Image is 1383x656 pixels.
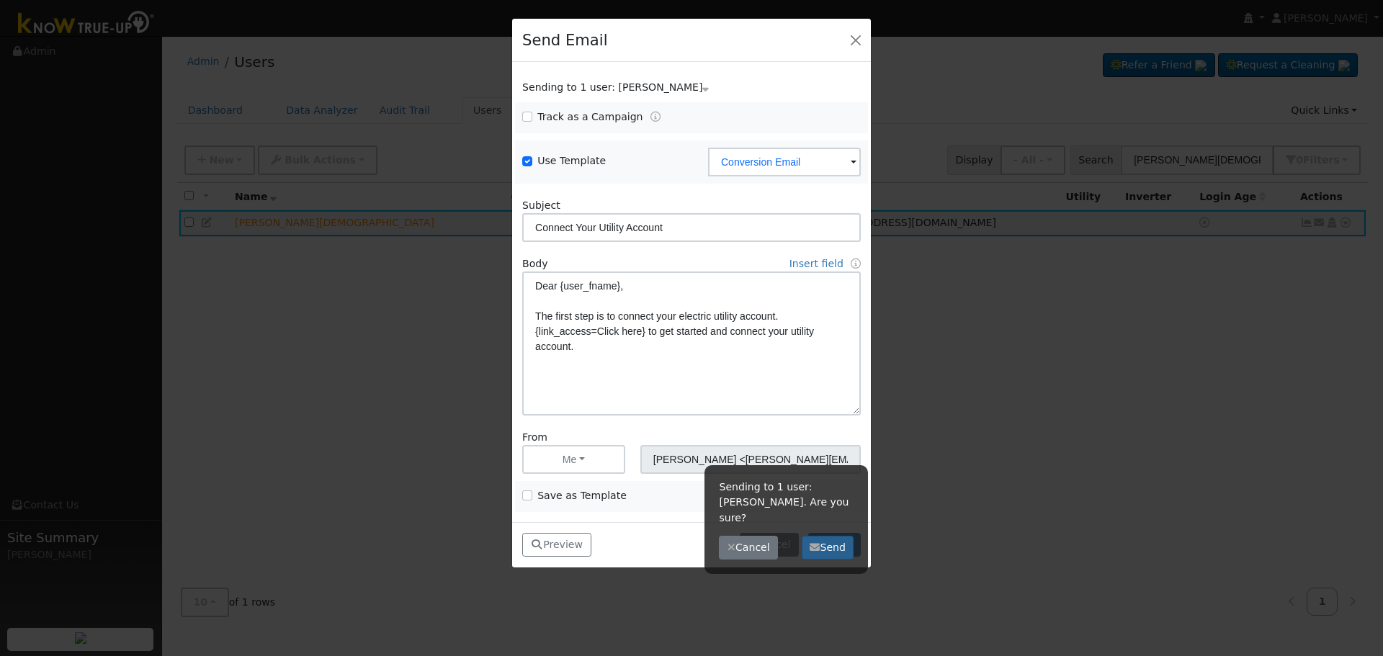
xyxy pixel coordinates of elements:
a: Insert field [789,258,843,269]
button: Preview [522,533,591,557]
button: Cancel [719,536,778,560]
p: Sending to 1 user: [PERSON_NAME]. Are you sure? [719,480,854,525]
input: Select a Template [708,148,861,176]
input: Save as Template [522,490,532,500]
label: Subject [522,198,560,213]
button: Send [802,536,854,560]
label: Save as Template [537,488,627,503]
input: Use Template [522,156,532,166]
label: From [522,430,547,445]
label: Track as a Campaign [537,109,643,125]
div: Show users [515,80,869,95]
input: Track as a Campaign [522,112,532,122]
a: Tracking Campaigns [650,111,661,122]
button: Me [522,445,625,474]
a: Fields [851,258,861,269]
h4: Send Email [522,29,607,52]
label: Use Template [537,153,606,169]
label: Body [522,256,548,271]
